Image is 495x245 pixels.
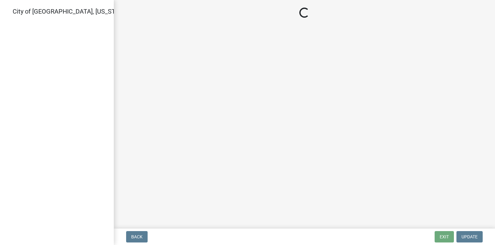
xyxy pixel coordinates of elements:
[435,231,454,242] button: Exit
[131,234,143,239] span: Back
[126,231,148,242] button: Back
[461,234,478,239] span: Update
[456,231,483,242] button: Update
[13,8,128,15] span: City of [GEOGRAPHIC_DATA], [US_STATE]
